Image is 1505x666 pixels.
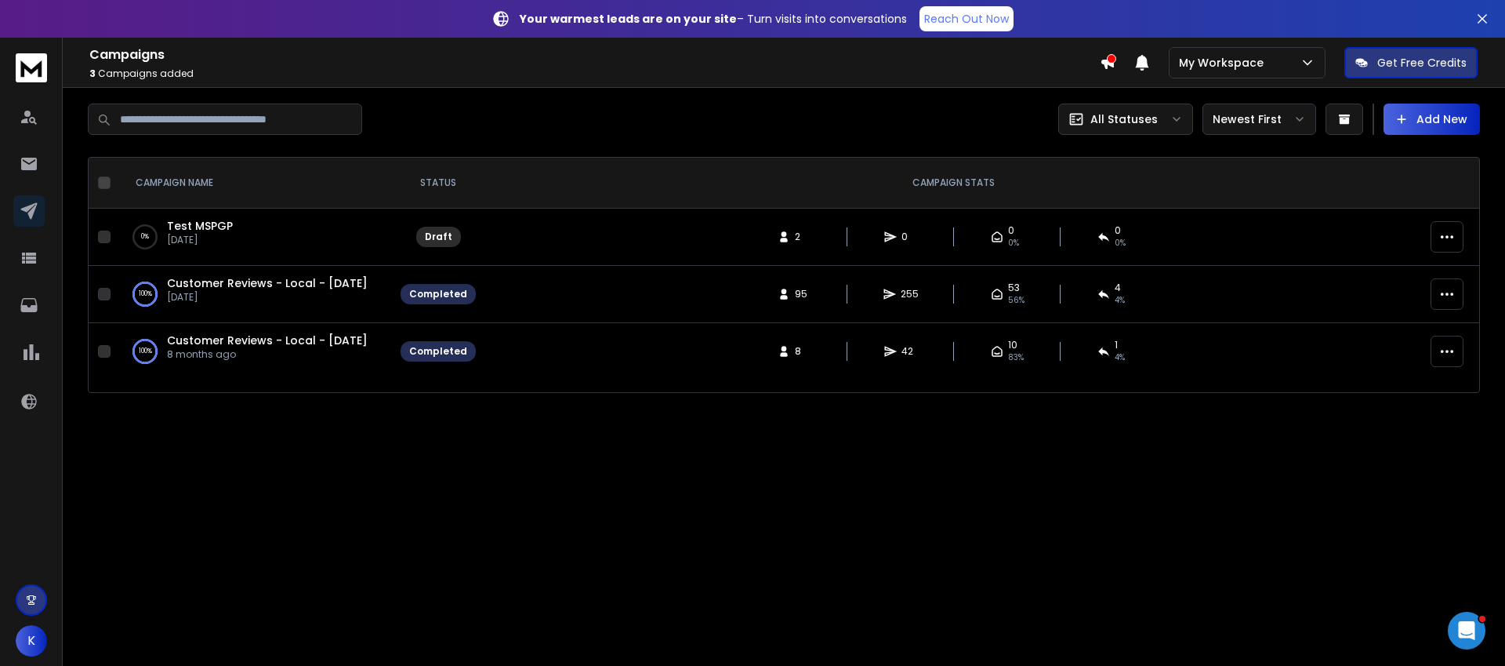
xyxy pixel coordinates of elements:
[1115,294,1125,307] span: 4 %
[1115,339,1118,351] span: 1
[117,323,391,380] td: 100%Customer Reviews - Local - [DATE]8 months ago
[409,288,467,300] div: Completed
[139,344,152,359] p: 100 %
[89,67,96,80] span: 3
[1115,237,1126,249] span: 0%
[1115,351,1125,364] span: 4 %
[901,288,919,300] span: 255
[919,6,1014,31] a: Reach Out Now
[409,345,467,358] div: Completed
[1090,111,1158,127] p: All Statuses
[1008,282,1020,294] span: 53
[795,345,811,358] span: 8
[117,266,391,323] td: 100%Customer Reviews - Local - [DATE][DATE]
[795,288,811,300] span: 95
[167,218,233,234] a: Test MSPGP
[16,625,47,657] button: K
[425,231,452,243] div: Draft
[1008,339,1017,351] span: 10
[117,209,391,266] td: 0%Test MSPGP[DATE]
[1115,282,1121,294] span: 4
[1008,237,1019,249] span: 0%
[117,158,391,209] th: CAMPAIGN NAME
[89,45,1100,64] h1: Campaigns
[167,333,368,348] a: Customer Reviews - Local - [DATE]
[520,11,737,27] strong: Your warmest leads are on your site
[167,348,368,361] p: 8 months ago
[1384,104,1480,135] button: Add New
[901,231,917,243] span: 0
[1115,224,1121,237] span: 0
[924,11,1009,27] p: Reach Out Now
[1179,55,1270,71] p: My Workspace
[1008,294,1024,307] span: 56 %
[1344,47,1478,78] button: Get Free Credits
[485,158,1421,209] th: CAMPAIGN STATS
[901,345,917,358] span: 42
[795,231,811,243] span: 2
[167,234,233,246] p: [DATE]
[89,67,1100,80] p: Campaigns added
[391,158,485,209] th: STATUS
[1377,55,1467,71] p: Get Free Credits
[139,286,152,302] p: 100 %
[520,11,907,27] p: – Turn visits into conversations
[1008,224,1014,237] span: 0
[1448,612,1485,650] iframe: Intercom live chat
[16,53,47,82] img: logo
[141,229,149,245] p: 0 %
[167,291,368,304] p: [DATE]
[1202,104,1316,135] button: Newest First
[1008,351,1024,364] span: 83 %
[167,275,368,291] a: Customer Reviews - Local - [DATE]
